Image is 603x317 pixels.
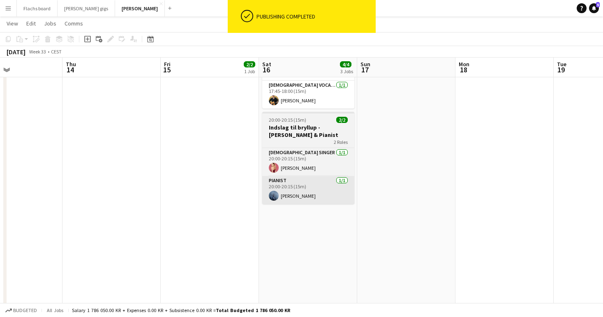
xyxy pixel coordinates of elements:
[163,65,171,74] span: 15
[262,81,354,109] app-card-role: [DEMOGRAPHIC_DATA] Vocal + Guitar1/117:45-18:00 (15m)[PERSON_NAME]
[3,18,21,29] a: View
[269,117,306,123] span: 20:00-20:15 (15m)
[262,176,354,204] app-card-role: Pianist1/120:00-20:15 (15m)[PERSON_NAME]
[65,65,76,74] span: 14
[216,307,290,313] span: Total Budgeted 1 786 050.00 KR
[45,307,65,313] span: All jobs
[334,139,348,145] span: 2 Roles
[457,65,469,74] span: 18
[336,117,348,123] span: 2/2
[61,18,86,29] a: Comms
[262,60,271,68] span: Sat
[13,308,37,313] span: Budgeted
[262,112,354,204] app-job-card: 20:00-20:15 (15m)2/2Indslag til bryllup - [PERSON_NAME] & Pianist2 Roles[DEMOGRAPHIC_DATA] Singer...
[27,49,48,55] span: Week 33
[58,0,115,16] button: [PERSON_NAME] gigs
[360,60,370,68] span: Sun
[7,20,18,27] span: View
[115,0,165,16] button: [PERSON_NAME]
[164,60,171,68] span: Fri
[44,20,56,27] span: Jobs
[589,3,599,13] a: 5
[65,20,83,27] span: Comms
[17,0,58,16] button: Flachs board
[7,48,25,56] div: [DATE]
[261,65,271,74] span: 16
[23,18,39,29] a: Edit
[359,65,370,74] span: 17
[557,60,566,68] span: Tue
[51,49,62,55] div: CEST
[41,18,60,29] a: Jobs
[256,13,372,20] div: Publishing completed
[262,124,354,139] h3: Indslag til bryllup - [PERSON_NAME] & Pianist
[262,148,354,176] app-card-role: [DEMOGRAPHIC_DATA] Singer1/120:00-20:15 (15m)[PERSON_NAME]
[26,20,36,27] span: Edit
[66,60,76,68] span: Thu
[340,68,353,74] div: 3 Jobs
[556,65,566,74] span: 19
[72,307,290,313] div: Salary 1 786 050.00 KR + Expenses 0.00 KR + Subsistence 0.00 KR =
[340,61,351,67] span: 4/4
[596,2,600,7] span: 5
[459,60,469,68] span: Mon
[4,306,38,315] button: Budgeted
[244,68,255,74] div: 1 Job
[244,61,255,67] span: 2/2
